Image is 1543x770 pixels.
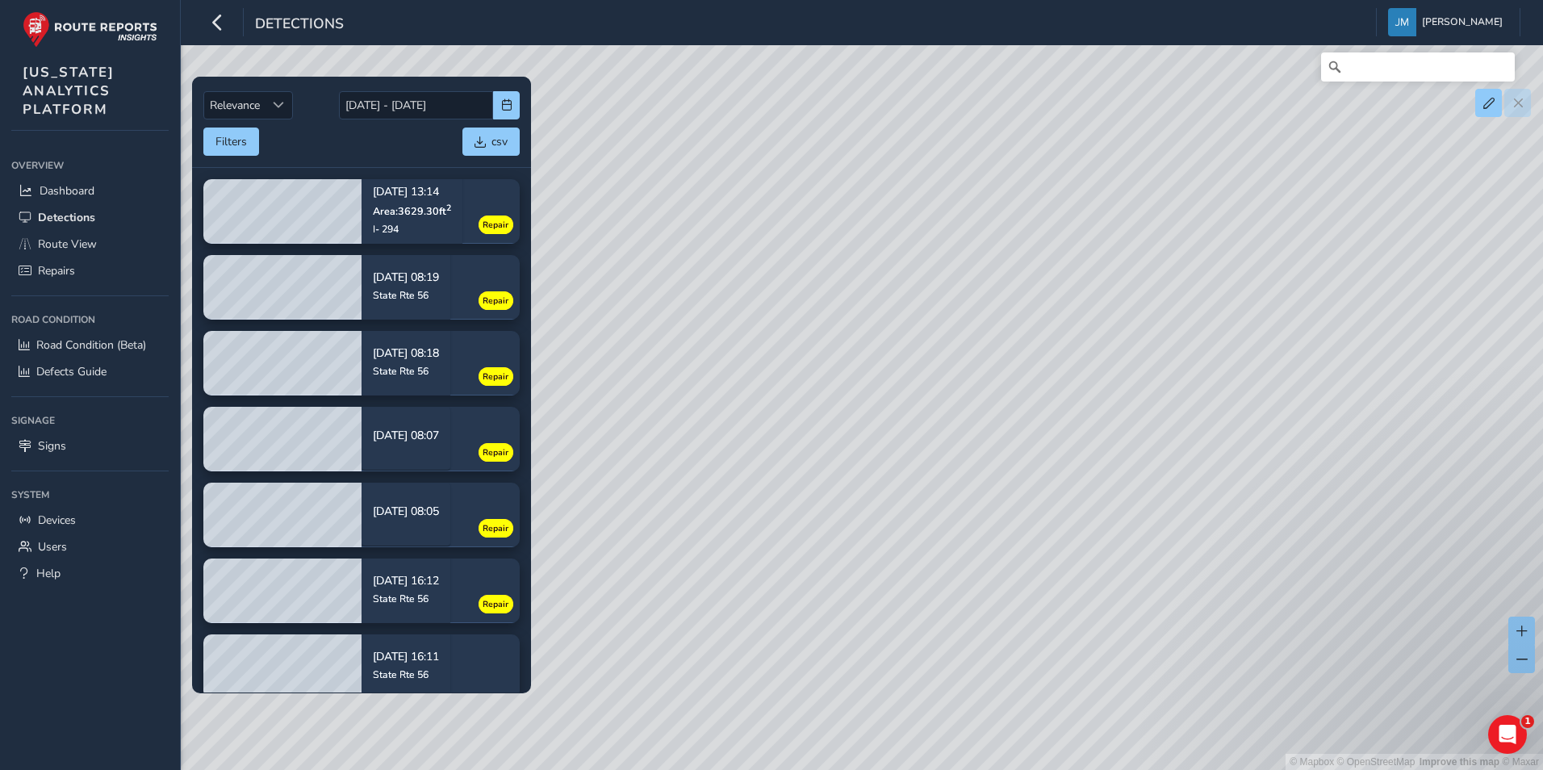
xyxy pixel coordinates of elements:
[373,187,451,199] p: [DATE] 13:14
[11,231,169,257] a: Route View
[446,202,451,214] sup: 2
[204,92,266,119] span: Relevance
[38,513,76,528] span: Devices
[11,560,169,587] a: Help
[11,257,169,284] a: Repairs
[38,236,97,252] span: Route View
[1388,8,1416,36] img: diamond-layout
[462,128,520,156] button: csv
[1321,52,1515,82] input: Search
[38,210,95,225] span: Detections
[483,219,508,232] span: Repair
[11,507,169,534] a: Devices
[1488,715,1527,754] iframe: Intercom live chat
[483,295,508,308] span: Repair
[255,14,344,36] span: Detections
[373,204,451,218] span: Area: 3629.30 ft
[203,128,259,156] button: Filters
[1521,715,1534,728] span: 1
[38,438,66,454] span: Signs
[38,539,67,554] span: Users
[373,592,439,605] div: State Rte 56
[36,337,146,353] span: Road Condition (Beta)
[373,668,439,681] div: State Rte 56
[11,433,169,459] a: Signs
[373,289,439,302] div: State Rte 56
[373,272,439,283] p: [DATE] 08:19
[373,651,439,663] p: [DATE] 16:11
[23,11,157,48] img: rr logo
[11,408,169,433] div: Signage
[483,370,508,383] span: Repair
[23,63,115,119] span: [US_STATE] ANALYTICS PLATFORM
[373,365,439,378] div: State Rte 56
[11,204,169,231] a: Detections
[11,534,169,560] a: Users
[373,506,439,517] p: [DATE] 08:05
[40,183,94,199] span: Dashboard
[11,483,169,507] div: System
[373,223,451,236] div: I- 294
[373,575,439,587] p: [DATE] 16:12
[491,134,508,149] span: csv
[483,522,508,535] span: Repair
[11,178,169,204] a: Dashboard
[1422,8,1503,36] span: [PERSON_NAME]
[38,263,75,278] span: Repairs
[11,358,169,385] a: Defects Guide
[373,430,439,441] p: [DATE] 08:07
[266,92,292,119] div: Sort by Date
[11,332,169,358] a: Road Condition (Beta)
[483,598,508,611] span: Repair
[1388,8,1508,36] button: [PERSON_NAME]
[36,364,107,379] span: Defects Guide
[11,308,169,332] div: Road Condition
[373,348,439,359] p: [DATE] 08:18
[36,566,61,581] span: Help
[11,153,169,178] div: Overview
[483,446,508,459] span: Repair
